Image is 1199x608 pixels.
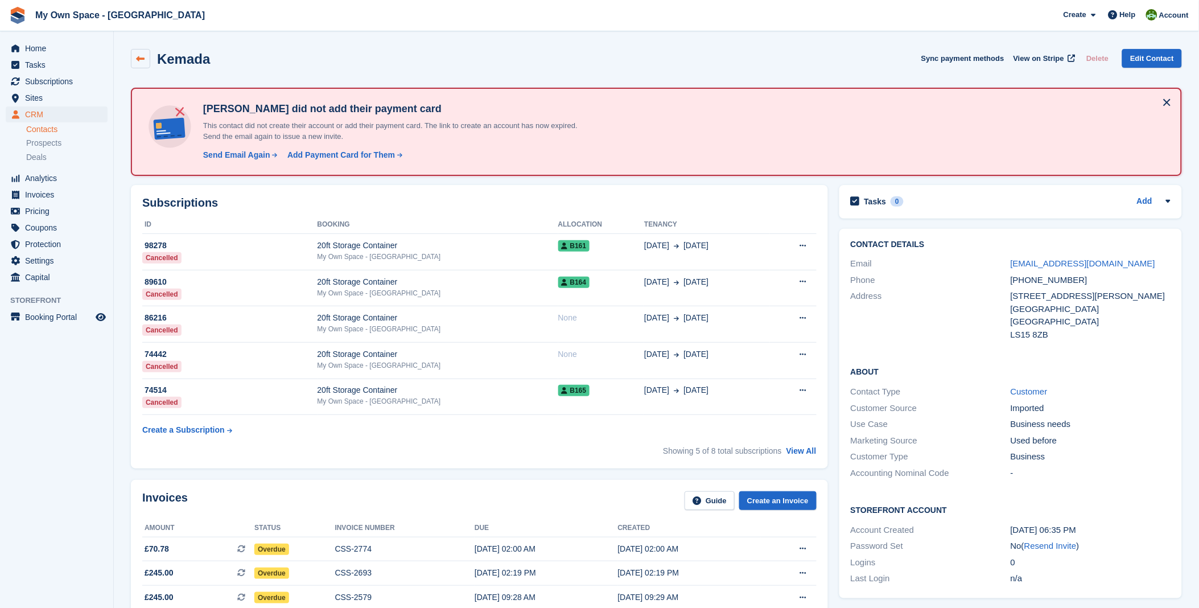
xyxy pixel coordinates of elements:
[335,567,475,579] div: CSS-2693
[851,556,1011,569] div: Logins
[318,396,558,406] div: My Own Space - [GEOGRAPHIC_DATA]
[6,57,108,73] a: menu
[6,40,108,56] a: menu
[851,402,1011,415] div: Customer Source
[1122,49,1182,68] a: Edit Contact
[6,220,108,236] a: menu
[142,397,182,408] div: Cancelled
[318,384,558,396] div: 20ft Storage Container
[1011,258,1155,268] a: [EMAIL_ADDRESS][DOMAIN_NAME]
[644,240,669,252] span: [DATE]
[6,106,108,122] a: menu
[851,290,1011,341] div: Address
[25,40,93,56] span: Home
[644,276,669,288] span: [DATE]
[157,51,210,67] h2: Kemada
[145,591,174,603] span: £245.00
[851,572,1011,585] div: Last Login
[25,57,93,73] span: Tasks
[851,257,1011,270] div: Email
[26,124,108,135] a: Contacts
[25,203,93,219] span: Pricing
[31,6,209,24] a: My Own Space - [GEOGRAPHIC_DATA]
[6,203,108,219] a: menu
[618,567,761,579] div: [DATE] 02:19 PM
[142,240,318,252] div: 98278
[6,187,108,203] a: menu
[335,543,475,555] div: CSS-2774
[683,312,708,324] span: [DATE]
[335,519,475,537] th: Invoice number
[663,446,782,455] span: Showing 5 of 8 total subscriptions
[25,90,93,106] span: Sites
[475,591,617,603] div: [DATE] 09:28 AM
[1159,10,1189,21] span: Account
[26,137,108,149] a: Prospects
[6,90,108,106] a: menu
[146,102,194,151] img: no-card-linked-e7822e413c904bf8b177c4d89f31251c4716f9871600ec3ca5bfc59e148c83f4.svg
[683,240,708,252] span: [DATE]
[851,274,1011,287] div: Phone
[142,361,182,372] div: Cancelled
[318,312,558,324] div: 20ft Storage Container
[1137,195,1152,208] a: Add
[1011,402,1171,415] div: Imported
[851,450,1011,463] div: Customer Type
[891,196,904,207] div: 0
[142,420,232,441] a: Create a Subscription
[851,365,1171,377] h2: About
[6,73,108,89] a: menu
[254,568,289,579] span: Overdue
[94,310,108,324] a: Preview store
[9,7,26,24] img: stora-icon-8386f47178a22dfd0bd8f6a31ec36ba5ce8667c1dd55bd0f319d3a0aa187defe.svg
[1011,524,1171,537] div: [DATE] 06:35 PM
[1011,328,1171,342] div: LS15 8ZB
[1011,274,1171,287] div: [PHONE_NUMBER]
[558,348,645,360] div: None
[644,384,669,396] span: [DATE]
[1011,540,1171,553] div: No
[1011,303,1171,316] div: [GEOGRAPHIC_DATA]
[475,519,617,537] th: Due
[142,289,182,300] div: Cancelled
[1064,9,1086,20] span: Create
[254,519,335,537] th: Status
[6,170,108,186] a: menu
[851,540,1011,553] div: Password Set
[25,106,93,122] span: CRM
[142,196,817,209] h2: Subscriptions
[145,543,169,555] span: £70.78
[25,73,93,89] span: Subscriptions
[618,543,761,555] div: [DATE] 02:00 AM
[683,384,708,396] span: [DATE]
[851,385,1011,399] div: Contact Type
[1011,290,1171,303] div: [STREET_ADDRESS][PERSON_NAME]
[25,269,93,285] span: Capital
[1011,387,1048,396] a: Customer
[318,252,558,262] div: My Own Space - [GEOGRAPHIC_DATA]
[6,236,108,252] a: menu
[142,384,318,396] div: 74514
[1011,315,1171,328] div: [GEOGRAPHIC_DATA]
[1011,556,1171,569] div: 0
[287,149,395,161] div: Add Payment Card for Them
[851,434,1011,447] div: Marketing Source
[851,240,1171,249] h2: Contact Details
[25,236,93,252] span: Protection
[10,295,113,306] span: Storefront
[26,152,47,163] span: Deals
[6,309,108,325] a: menu
[618,591,761,603] div: [DATE] 09:29 AM
[318,276,558,288] div: 20ft Storage Container
[644,348,669,360] span: [DATE]
[786,446,817,455] a: View All
[1009,49,1078,68] a: View on Stripe
[142,312,318,324] div: 86216
[1024,541,1077,551] a: Resend Invite
[254,592,289,603] span: Overdue
[199,102,597,116] h4: [PERSON_NAME] did not add their payment card
[283,149,403,161] a: Add Payment Card for Them
[25,170,93,186] span: Analytics
[739,491,817,510] a: Create an Invoice
[199,120,597,142] p: This contact did not create their account or add their payment card. The link to create an accoun...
